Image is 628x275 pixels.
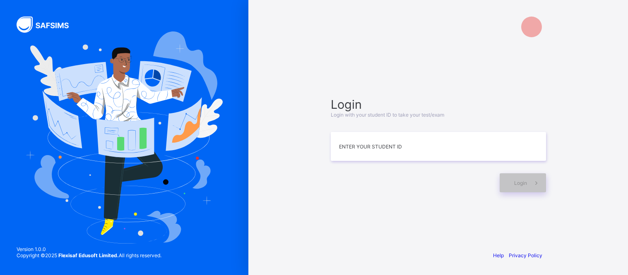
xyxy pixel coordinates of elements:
[509,252,542,258] a: Privacy Policy
[58,252,119,258] strong: Flexisaf Edusoft Limited.
[17,252,161,258] span: Copyright © 2025 All rights reserved.
[17,246,161,252] span: Version 1.0.0
[331,97,546,112] span: Login
[26,31,223,243] img: Hero Image
[514,180,527,186] span: Login
[331,112,444,118] span: Login with your student ID to take your test/exam
[493,252,504,258] a: Help
[17,17,79,33] img: SAFSIMS Logo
